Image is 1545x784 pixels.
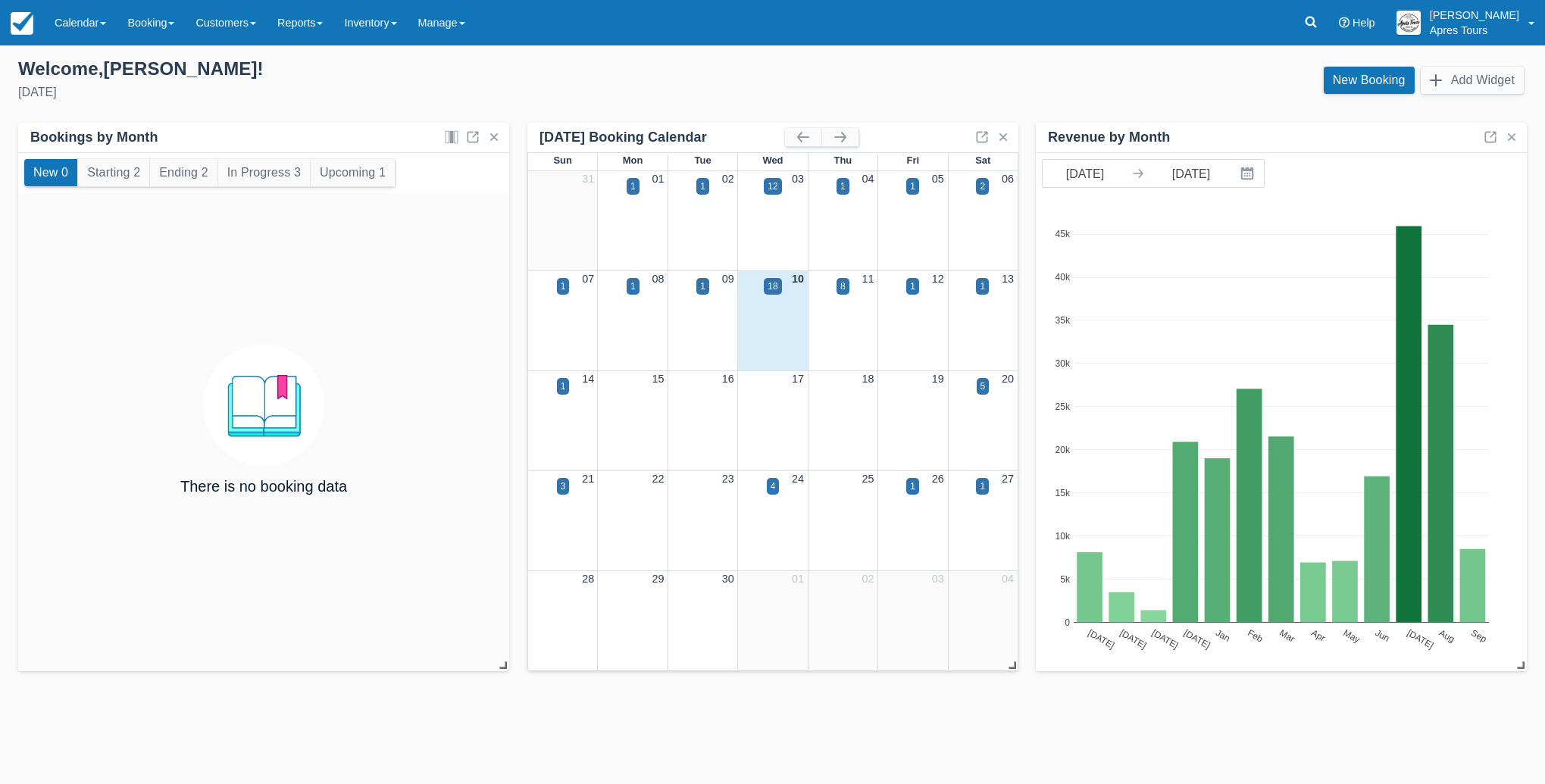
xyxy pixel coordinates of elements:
a: 12 [932,273,944,285]
div: [DATE] Booking Calendar [539,129,785,146]
div: 1 [630,180,636,193]
button: New 0 [24,159,77,186]
div: 18 [768,280,777,293]
img: A1 [1396,11,1421,35]
div: 1 [980,280,985,293]
a: 03 [932,573,944,585]
a: 03 [792,173,804,185]
div: Revenue by Month [1048,129,1170,146]
a: 22 [652,473,665,485]
button: In Progress 3 [218,159,310,186]
a: 20 [1002,373,1014,385]
a: 24 [792,473,804,485]
a: 16 [722,373,734,385]
button: Add Widget [1421,67,1524,94]
button: Starting 2 [78,159,149,186]
div: 12 [768,180,777,193]
input: End Date [1149,160,1234,187]
button: Ending 2 [150,159,217,186]
div: 1 [700,180,705,193]
a: 04 [1002,573,1014,585]
div: 1 [910,280,915,293]
button: Interact with the calendar and add the check-in date for your trip. [1234,160,1264,187]
a: 02 [722,173,734,185]
span: Sun [553,155,571,166]
a: 31 [582,173,594,185]
p: [PERSON_NAME] [1430,8,1519,23]
div: 3 [561,479,566,493]
div: Bookings by Month [30,129,158,146]
a: 14 [582,373,594,385]
img: booking.png [203,345,324,466]
a: 18 [862,373,874,385]
span: Sat [975,155,990,166]
p: Apres Tours [1430,23,1519,38]
button: Upcoming 1 [311,159,395,186]
div: Welcome , [PERSON_NAME] ! [18,58,761,80]
a: 04 [862,173,874,185]
div: 1 [910,180,915,193]
a: 27 [1002,473,1014,485]
a: 25 [862,473,874,485]
a: 09 [722,273,734,285]
a: 05 [932,173,944,185]
a: New Booking [1324,67,1415,94]
a: 08 [652,273,665,285]
div: 1 [561,380,566,393]
a: 11 [862,273,874,285]
div: 1 [561,280,566,293]
input: Start Date [1043,160,1127,187]
div: 2 [980,180,985,193]
div: [DATE] [18,83,761,102]
div: 5 [980,380,986,393]
a: 19 [932,373,944,385]
i: Help [1339,17,1350,28]
span: Fri [907,155,920,166]
h4: There is no booking data [180,478,347,495]
a: 30 [722,573,734,585]
span: Thu [834,155,852,166]
a: 21 [582,473,594,485]
span: Help [1353,17,1375,29]
img: checkfront-main-nav-mini-logo.png [11,12,33,35]
div: 1 [630,280,636,293]
div: 1 [910,479,915,493]
span: Mon [623,155,643,166]
a: 15 [652,373,665,385]
span: Wed [762,155,783,166]
a: 17 [792,373,804,385]
a: 23 [722,473,734,485]
a: 26 [932,473,944,485]
div: 8 [840,280,846,293]
div: 4 [771,479,776,493]
div: 1 [840,180,846,193]
span: Tue [695,155,712,166]
a: 01 [792,573,804,585]
a: 29 [652,573,665,585]
a: 10 [792,273,804,285]
div: 1 [980,479,985,493]
a: 13 [1002,273,1014,285]
a: 01 [652,173,665,185]
a: 28 [582,573,594,585]
a: 02 [862,573,874,585]
a: 06 [1002,173,1014,185]
div: 1 [700,280,705,293]
a: 07 [582,273,594,285]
